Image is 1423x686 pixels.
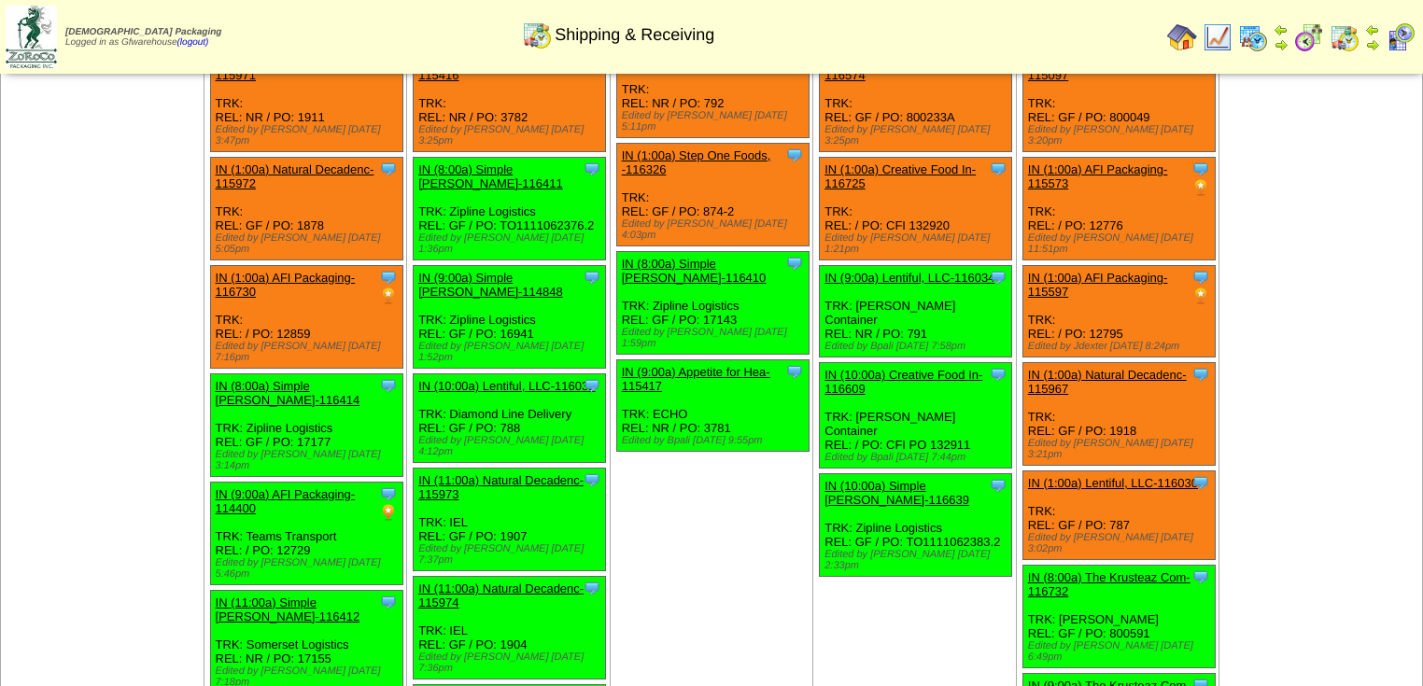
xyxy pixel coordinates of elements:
img: Tooltip [989,160,1007,178]
a: IN (1:00a) AFI Packaging-115597 [1028,271,1168,299]
div: Edited by [PERSON_NAME] [DATE] 3:21pm [1028,438,1215,460]
a: IN (8:00a) The Krusteaz Com-116732 [1028,570,1191,598]
div: Edited by [PERSON_NAME] [DATE] 5:11pm [622,110,809,133]
img: Tooltip [785,146,804,164]
div: Edited by [PERSON_NAME] [DATE] 2:33pm [824,549,1011,571]
div: TRK: Diamond Line Delivery REL: GF / PO: 788 [414,374,606,463]
div: TRK: Zipline Logistics REL: GF / PO: 17143 [616,252,809,355]
div: TRK: Zipline Logistics REL: GF / PO: TO1111062383.2 [820,474,1012,577]
img: Tooltip [583,160,601,178]
a: IN (9:00a) Simple [PERSON_NAME]-114848 [418,271,563,299]
div: Edited by [PERSON_NAME] [DATE] 7:16pm [216,341,402,363]
div: TRK: ECHO REL: NR / PO: 3781 [616,360,809,452]
div: Edited by [PERSON_NAME] [DATE] 5:05pm [216,232,402,255]
img: calendarprod.gif [1238,22,1268,52]
div: TRK: Zipline Logistics REL: GF / PO: 17177 [210,374,402,477]
div: TRK: REL: / PO: 12859 [210,266,402,369]
a: IN (9:00a) Appetite for Hea-115417 [622,365,770,393]
span: [DEMOGRAPHIC_DATA] Packaging [65,27,221,37]
a: IN (10:00a) Lentiful, LLC-116031 [418,379,595,393]
div: Edited by [PERSON_NAME] [DATE] 3:25pm [824,124,1011,147]
img: Tooltip [785,362,804,381]
img: arrowright.gif [1365,37,1380,52]
img: Tooltip [379,484,398,503]
img: Tooltip [583,376,601,395]
div: TRK: REL: GF / PO: 787 [1022,471,1215,560]
img: Tooltip [583,470,601,489]
img: Tooltip [379,268,398,287]
img: Tooltip [1191,567,1210,586]
div: TRK: REL: / PO: 12795 [1022,266,1215,357]
div: TRK: REL: GF / PO: 1918 [1022,363,1215,466]
div: Edited by Bpali [DATE] 9:55pm [622,435,809,446]
div: TRK: Teams Transport REL: / PO: 12729 [210,483,402,585]
div: Edited by [PERSON_NAME] [DATE] 1:59pm [622,327,809,349]
div: TRK: Zipline Logistics REL: GF / PO: 16941 [414,266,606,369]
div: Edited by [PERSON_NAME] [DATE] 3:47pm [216,124,402,147]
img: Tooltip [989,476,1007,495]
img: PO [379,287,398,305]
div: TRK: [PERSON_NAME] Container REL: NR / PO: 791 [820,266,1012,357]
img: PO [1191,178,1210,197]
img: Tooltip [989,365,1007,384]
img: Tooltip [1191,160,1210,178]
img: Tooltip [1191,268,1210,287]
a: IN (1:00a) Natural Decadenc-115967 [1028,368,1187,396]
a: IN (1:00a) AFI Packaging-116730 [216,271,356,299]
img: line_graph.gif [1203,22,1233,52]
div: TRK: REL: NR / PO: 1911 [210,49,402,152]
div: Edited by [PERSON_NAME] [DATE] 3:20pm [1028,124,1215,147]
img: arrowleft.gif [1274,22,1289,37]
img: arrowleft.gif [1365,22,1380,37]
div: TRK: REL: / PO: 12776 [1022,158,1215,260]
img: calendarblend.gif [1294,22,1324,52]
img: Tooltip [583,579,601,597]
img: zoroco-logo-small.webp [6,6,57,68]
img: arrowright.gif [1274,37,1289,52]
div: Edited by [PERSON_NAME] [DATE] 11:51pm [1028,232,1215,255]
div: TRK: IEL REL: GF / PO: 1907 [414,469,606,571]
div: Edited by [PERSON_NAME] [DATE] 1:52pm [418,341,605,363]
a: IN (8:00a) Simple [PERSON_NAME]-116410 [622,257,767,285]
div: TRK: REL: / PO: CFI 132920 [820,158,1012,260]
div: Edited by Bpali [DATE] 7:44pm [824,452,1011,463]
img: home.gif [1167,22,1197,52]
div: Edited by [PERSON_NAME] [DATE] 3:14pm [216,449,402,471]
div: Edited by [PERSON_NAME] [DATE] 3:25pm [418,124,605,147]
div: TRK: REL: GF / PO: 1878 [210,158,402,260]
div: Edited by [PERSON_NAME] [DATE] 7:36pm [418,651,605,674]
div: TRK: REL: GF / PO: 800233A [820,49,1012,152]
a: IN (1:00a) Lentiful, LLC-116030 [1028,476,1198,490]
div: Edited by [PERSON_NAME] [DATE] 1:21pm [824,232,1011,255]
a: IN (1:00a) Step One Foods, -116326 [622,148,771,176]
div: TRK: REL: NR / PO: 3782 [414,49,606,152]
img: calendarinout.gif [522,20,552,49]
img: Tooltip [785,254,804,273]
a: IN (11:00a) Simple [PERSON_NAME]-116412 [216,595,360,623]
img: calendarcustomer.gif [1386,22,1416,52]
img: Tooltip [379,376,398,395]
img: PO [379,503,398,522]
img: PO [1191,287,1210,305]
div: Edited by [PERSON_NAME] [DATE] 3:02pm [1028,532,1215,554]
a: IN (1:00a) Creative Food In-116725 [824,162,976,190]
img: calendarinout.gif [1330,22,1360,52]
a: IN (11:00a) Natural Decadenc-115973 [418,473,584,501]
a: IN (11:00a) Natural Decadenc-115974 [418,581,584,609]
div: Edited by [PERSON_NAME] [DATE] 1:36pm [418,232,605,255]
div: Edited by [PERSON_NAME] [DATE] 4:12pm [418,435,605,457]
img: Tooltip [583,268,601,287]
div: TRK: REL: GF / PO: 874-2 [616,144,809,246]
div: Edited by Bpali [DATE] 7:58pm [824,341,1011,352]
div: TRK: Zipline Logistics REL: GF / PO: TO1111062376.2 [414,158,606,260]
a: IN (10:00a) Creative Food In-116609 [824,368,982,396]
a: IN (8:00a) Simple [PERSON_NAME]-116411 [418,162,563,190]
a: IN (10:00a) Simple [PERSON_NAME]-116639 [824,479,969,507]
div: Edited by [PERSON_NAME] [DATE] 4:03pm [622,218,809,241]
div: Edited by [PERSON_NAME] [DATE] 6:49pm [1028,640,1215,663]
div: TRK: IEL REL: GF / PO: 1904 [414,577,606,679]
a: IN (8:00a) Simple [PERSON_NAME]-116414 [216,379,360,407]
span: Shipping & Receiving [555,25,714,45]
img: Tooltip [1191,365,1210,384]
a: IN (1:00a) Natural Decadenc-115972 [216,162,374,190]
